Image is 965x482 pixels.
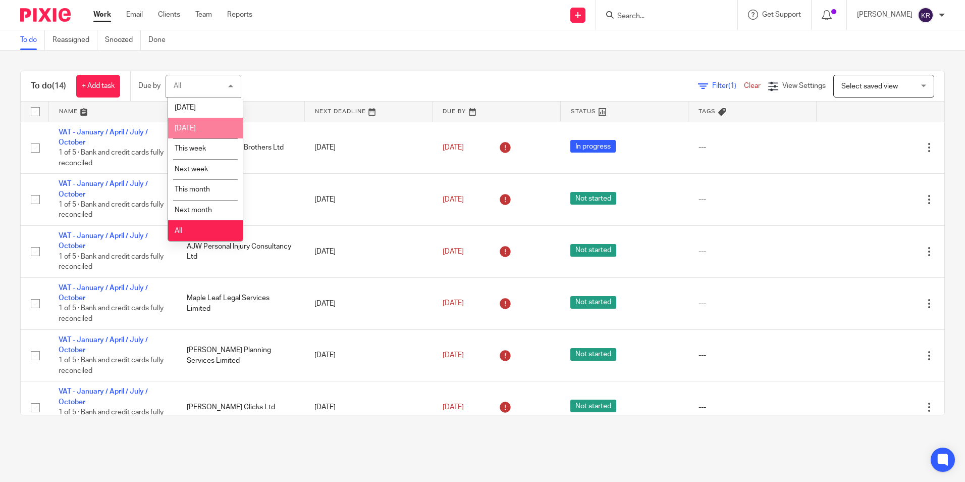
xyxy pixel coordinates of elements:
[570,348,616,361] span: Not started
[177,277,305,329] td: Maple Leaf Legal Services Limited
[443,144,464,151] span: [DATE]
[177,381,305,433] td: [PERSON_NAME] Clicks Ltd
[712,82,744,89] span: Filter
[728,82,736,89] span: (1)
[570,244,616,257] span: Not started
[443,196,464,203] span: [DATE]
[195,10,212,20] a: Team
[841,83,898,90] span: Select saved view
[59,232,148,250] a: VAT - January / April / July / October
[93,10,111,20] a: Work
[138,81,160,91] p: Due by
[699,350,807,360] div: ---
[59,409,164,426] span: 1 of 5 · Bank and credit cards fully reconciled
[175,104,196,111] span: [DATE]
[570,140,616,153] span: In progress
[59,253,164,271] span: 1 of 5 · Bank and credit cards fully reconciled
[699,299,807,309] div: ---
[782,82,826,89] span: View Settings
[31,81,66,91] h1: To do
[304,174,433,226] td: [DATE]
[175,145,206,152] span: This week
[52,82,66,90] span: (14)
[443,300,464,307] span: [DATE]
[443,404,464,411] span: [DATE]
[177,329,305,381] td: [PERSON_NAME] Planning Services Limited
[304,329,433,381] td: [DATE]
[20,8,71,22] img: Pixie
[175,186,210,193] span: This month
[443,248,464,255] span: [DATE]
[699,195,807,205] div: ---
[158,10,180,20] a: Clients
[304,381,433,433] td: [DATE]
[76,75,120,98] a: + Add task
[59,336,148,354] a: VAT - January / April / July / October
[59,357,164,375] span: 1 of 5 · Bank and credit cards fully reconciled
[304,277,433,329] td: [DATE]
[304,226,433,278] td: [DATE]
[227,10,252,20] a: Reports
[699,247,807,257] div: ---
[762,11,801,18] span: Get Support
[570,192,616,205] span: Not started
[59,201,164,219] span: 1 of 5 · Bank and credit cards fully reconciled
[744,82,761,89] a: Clear
[857,10,913,20] p: [PERSON_NAME]
[59,149,164,167] span: 1 of 5 · Bank and credit cards fully reconciled
[59,129,148,146] a: VAT - January / April / July / October
[126,10,143,20] a: Email
[443,352,464,359] span: [DATE]
[570,400,616,412] span: Not started
[699,402,807,412] div: ---
[177,226,305,278] td: AJW Personal Injury Consultancy Ltd
[59,388,148,405] a: VAT - January / April / July / October
[570,296,616,309] span: Not started
[918,7,934,23] img: svg%3E
[699,142,807,153] div: ---
[59,305,164,323] span: 1 of 5 · Bank and credit cards fully reconciled
[174,82,181,89] div: All
[175,207,212,214] span: Next month
[52,30,97,50] a: Reassigned
[59,284,148,302] a: VAT - January / April / July / October
[175,227,182,234] span: All
[148,30,173,50] a: Done
[175,125,196,132] span: [DATE]
[616,12,707,21] input: Search
[20,30,45,50] a: To do
[304,122,433,174] td: [DATE]
[105,30,141,50] a: Snoozed
[59,180,148,198] a: VAT - January / April / July / October
[699,109,716,114] span: Tags
[175,166,208,173] span: Next week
